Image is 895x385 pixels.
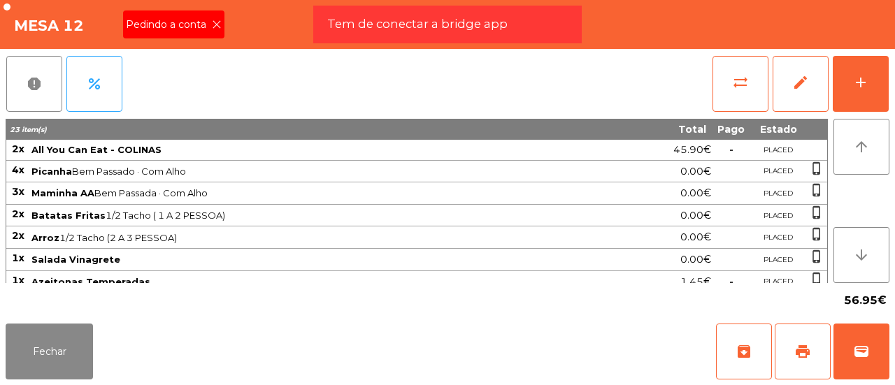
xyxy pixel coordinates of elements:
span: 0.00€ [680,184,711,203]
button: sync_alt [713,56,768,112]
span: phone_iphone [810,161,824,175]
span: edit [792,74,809,91]
i: arrow_upward [853,138,870,155]
span: phone_iphone [810,272,824,286]
span: 1x [12,252,24,264]
h4: Mesa 12 [14,15,84,36]
span: phone_iphone [810,249,824,263]
td: PLACED [750,226,806,249]
i: arrow_downward [853,247,870,263]
td: PLACED [750,271,806,293]
span: 0.00€ [680,250,711,269]
button: archive [716,324,772,379]
span: 2x [12,229,24,242]
button: percent [66,56,122,112]
span: 0.00€ [680,206,711,225]
span: 2x [12,143,24,155]
button: arrow_upward [833,119,889,175]
td: PLACED [750,161,806,183]
span: Batatas Fritas [31,210,106,221]
span: percent [86,75,103,92]
span: print [794,343,811,360]
button: edit [773,56,829,112]
span: 45.90€ [673,140,711,159]
span: Bem Passada · Com Alho [31,187,597,198]
span: phone_iphone [810,183,824,197]
th: Pago [712,119,750,140]
th: Total [599,119,712,140]
button: report [6,56,62,112]
span: archive [736,343,752,360]
button: arrow_downward [833,227,889,283]
span: Maminha AA [31,187,94,198]
td: PLACED [750,140,806,161]
span: Azeitonas Temperadas [31,276,150,287]
span: Picanha [31,166,72,177]
span: wallet [853,343,870,360]
td: PLACED [750,182,806,205]
button: print [775,324,831,379]
span: Arroz [31,232,59,243]
span: phone_iphone [810,205,824,219]
span: report [26,75,43,92]
span: phone_iphone [810,227,824,241]
span: Tem de conectar a bridge app [327,15,508,33]
span: 1/2 Tacho ( 1 A 2 PESSOA) [31,210,597,221]
span: 0.00€ [680,228,711,247]
span: - [729,275,733,288]
span: All You Can Eat - COLINAS [31,144,162,155]
div: add [852,74,869,91]
span: 2x [12,208,24,220]
span: 3x [12,185,24,198]
span: 4x [12,164,24,176]
span: 1x [12,274,24,286]
span: 23 item(s) [10,125,47,134]
td: PLACED [750,205,806,227]
span: sync_alt [732,74,749,91]
span: 1/2 Tacho (2 A 3 PESSOA) [31,232,597,243]
span: 1.45€ [680,273,711,291]
span: 56.95€ [844,290,887,311]
span: Salada Vinagrete [31,254,120,265]
span: 0.00€ [680,162,711,181]
td: PLACED [750,249,806,271]
th: Estado [750,119,806,140]
span: Bem Passado · Com Alho [31,166,597,177]
button: Fechar [6,324,93,379]
button: add [833,56,889,112]
span: Pedindo a conta [126,17,212,32]
span: - [729,143,733,156]
button: wallet [833,324,889,379]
